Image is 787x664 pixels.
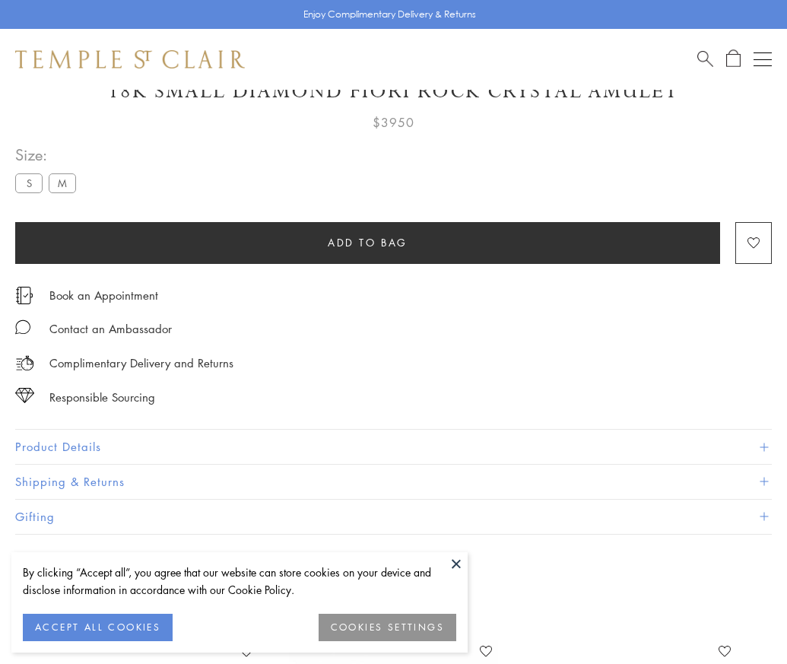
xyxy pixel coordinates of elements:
button: Shipping & Returns [15,465,772,499]
a: Book an Appointment [49,287,158,303]
span: Add to bag [328,234,408,251]
div: Contact an Ambassador [49,319,172,338]
p: Enjoy Complimentary Delivery & Returns [303,7,476,22]
button: Gifting [15,500,772,534]
div: Responsible Sourcing [49,388,155,407]
img: MessageIcon-01_2.svg [15,319,30,335]
span: Size: [15,142,82,167]
img: Temple St. Clair [15,50,245,68]
img: icon_appointment.svg [15,287,33,304]
label: M [49,173,76,192]
label: S [15,173,43,192]
a: Open Shopping Bag [726,49,741,68]
img: icon_delivery.svg [15,354,34,373]
div: By clicking “Accept all”, you agree that our website can store cookies on your device and disclos... [23,564,456,599]
button: Add to bag [15,222,720,264]
button: ACCEPT ALL COOKIES [23,614,173,641]
a: Search [697,49,713,68]
p: Complimentary Delivery and Returns [49,354,233,373]
img: icon_sourcing.svg [15,388,34,403]
button: Product Details [15,430,772,464]
button: COOKIES SETTINGS [319,614,456,641]
button: Open navigation [754,50,772,68]
h1: 18K Small Diamond Fiori Rock Crystal Amulet [15,78,772,105]
span: $3950 [373,113,414,132]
